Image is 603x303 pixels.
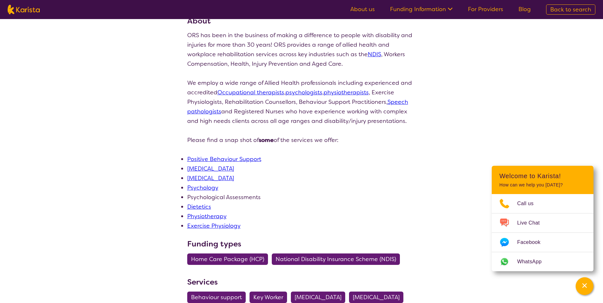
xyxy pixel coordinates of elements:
a: [MEDICAL_DATA] [187,174,234,182]
strong: some [259,136,274,144]
h3: About [187,15,416,27]
a: Home Care Package (HCP) [187,255,272,263]
button: Channel Menu [576,277,593,295]
a: Funding Information [390,5,453,13]
h3: Services [187,276,416,288]
a: Physiotherapy [187,212,227,220]
p: Please find a snap shot of of the services we offer: [187,135,416,145]
a: National Disability Insurance Scheme (NDIS) [272,255,404,263]
span: [MEDICAL_DATA] [295,292,341,303]
a: [MEDICAL_DATA] [187,165,234,172]
p: ORS has been in the business of making a difference to people with disability and injuries for mo... [187,30,416,69]
a: About us [350,5,375,13]
span: WhatsApp [517,257,549,266]
a: Occupational therapists [217,89,284,96]
li: Psychological Assessments [187,192,416,202]
a: For Providers [468,5,503,13]
a: Blog [518,5,531,13]
span: Behaviour support [191,292,242,303]
h3: Funding types [187,238,416,250]
a: [MEDICAL_DATA] [349,293,407,301]
a: Exercise Physiology [187,222,241,230]
a: Dietetics [187,203,211,211]
span: Facebook [517,238,548,247]
a: NDIS [368,50,381,58]
a: Back to search [546,4,595,15]
a: physiotherapists [324,89,369,96]
p: How can we help you [DATE]? [499,182,586,188]
span: Home Care Package (HCP) [191,253,264,265]
a: Behaviour support [187,293,250,301]
p: We employ a wide range of Allied Health professionals including experienced and accredited , , , ... [187,78,416,126]
span: Key Worker [253,292,283,303]
a: Positive Behaviour Support [187,155,261,163]
a: [MEDICAL_DATA] [291,293,349,301]
h2: Welcome to Karista! [499,172,586,180]
a: Key Worker [250,293,291,301]
span: Call us [517,199,541,208]
div: Channel Menu [492,166,593,271]
a: psychologists [285,89,322,96]
span: National Disability Insurance Scheme (NDIS) [276,253,396,265]
img: Karista logo [8,5,40,14]
ul: Choose channel [492,194,593,271]
a: Web link opens in a new tab. [492,252,593,271]
span: Live Chat [517,218,547,228]
span: [MEDICAL_DATA] [353,292,400,303]
a: Psychology [187,184,218,192]
span: Back to search [550,6,591,13]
